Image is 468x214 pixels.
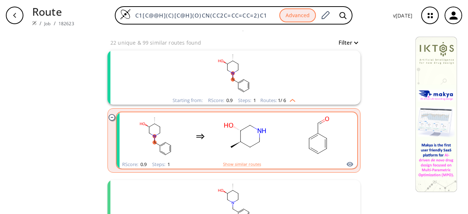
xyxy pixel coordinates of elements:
div: Starting from: [173,98,203,103]
span: 0.9 [139,161,147,168]
div: Steps : [152,162,170,167]
img: Logo Spaya [120,9,131,20]
div: RScore : [208,98,233,103]
span: 1 [252,97,256,104]
div: RScore : [122,162,147,167]
p: v [DATE] [393,12,412,19]
img: Banner [415,37,457,192]
button: Show similar routes [223,161,261,168]
p: Route [32,4,74,19]
a: Job [44,20,50,27]
input: Enter SMILES [131,12,279,19]
li: / [39,19,41,27]
button: Advanced [279,8,316,23]
img: Spaya logo [32,21,37,25]
svg: C[C@@H]1CCN(Cc2ccccc2)C[C@H]1O [139,50,329,96]
span: 1 [166,161,170,168]
div: Routes: [260,98,295,103]
span: 1 / 6 [278,98,286,103]
a: 182623 [58,20,74,27]
div: Steps : [238,98,256,103]
p: 22 unique & 99 similar routes found [110,39,201,46]
svg: C[C@@H]1CCNC[C@H]1O [212,113,278,159]
li: / [54,19,56,27]
svg: O=Cc1ccccc1 [285,113,351,159]
img: Up [286,96,295,102]
svg: C[C@@H]1CCN(Cc2ccccc2)C[C@H]1O [123,113,189,159]
span: 0.9 [225,97,233,104]
button: Filter [334,40,358,45]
